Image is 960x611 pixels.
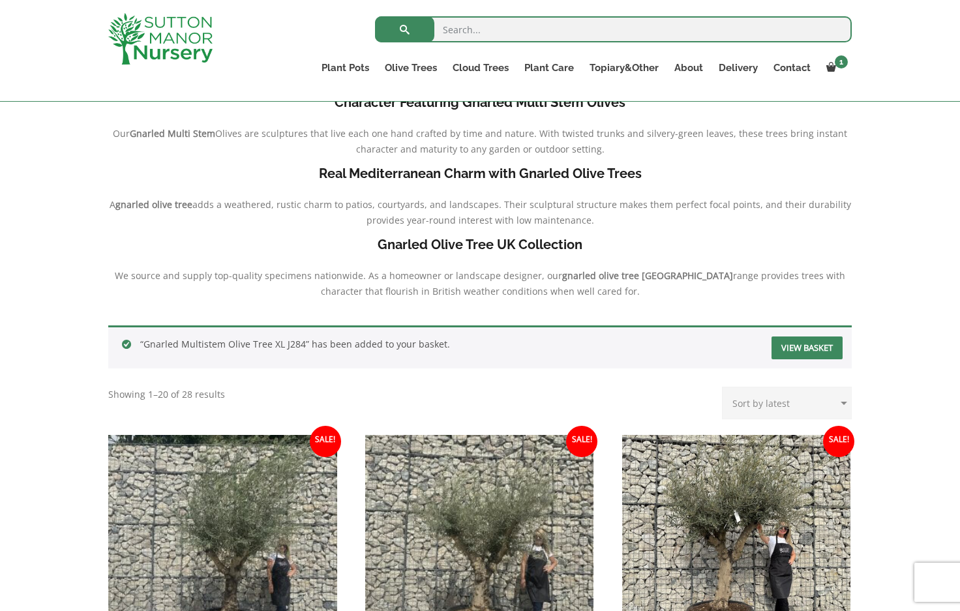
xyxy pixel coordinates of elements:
[818,59,852,77] a: 1
[192,198,851,226] span: adds a weathered, rustic charm to patios, courtyards, and landscapes. Their sculptural structure ...
[517,59,582,77] a: Plant Care
[110,198,115,211] span: A
[335,95,625,110] b: Character Featuring Gnarled Multi Stem Olives
[711,59,766,77] a: Delivery
[566,426,597,457] span: Sale!
[130,127,215,140] b: Gnarled Multi Stem
[319,166,642,181] b: Real Mediterranean Charm with Gnarled Olive Trees
[667,59,711,77] a: About
[113,127,130,140] span: Our
[108,387,225,402] p: Showing 1–20 of 28 results
[215,127,847,155] span: Olives are sculptures that live each one hand crafted by time and nature. With twisted trunks and...
[115,269,562,282] span: We source and supply top-quality specimens nationwide. As a homeowner or landscape designer, our
[582,59,667,77] a: Topiary&Other
[445,59,517,77] a: Cloud Trees
[562,269,733,282] b: gnarled olive tree [GEOGRAPHIC_DATA]
[772,336,843,359] a: View basket
[310,426,341,457] span: Sale!
[823,426,854,457] span: Sale!
[377,59,445,77] a: Olive Trees
[766,59,818,77] a: Contact
[108,13,213,65] img: logo
[378,237,582,252] b: Gnarled Olive Tree UK Collection
[375,16,852,42] input: Search...
[722,387,852,419] select: Shop order
[108,325,852,368] div: “Gnarled Multistem Olive Tree XL J284” has been added to your basket.
[835,55,848,68] span: 1
[115,198,192,211] b: gnarled olive tree
[314,59,377,77] a: Plant Pots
